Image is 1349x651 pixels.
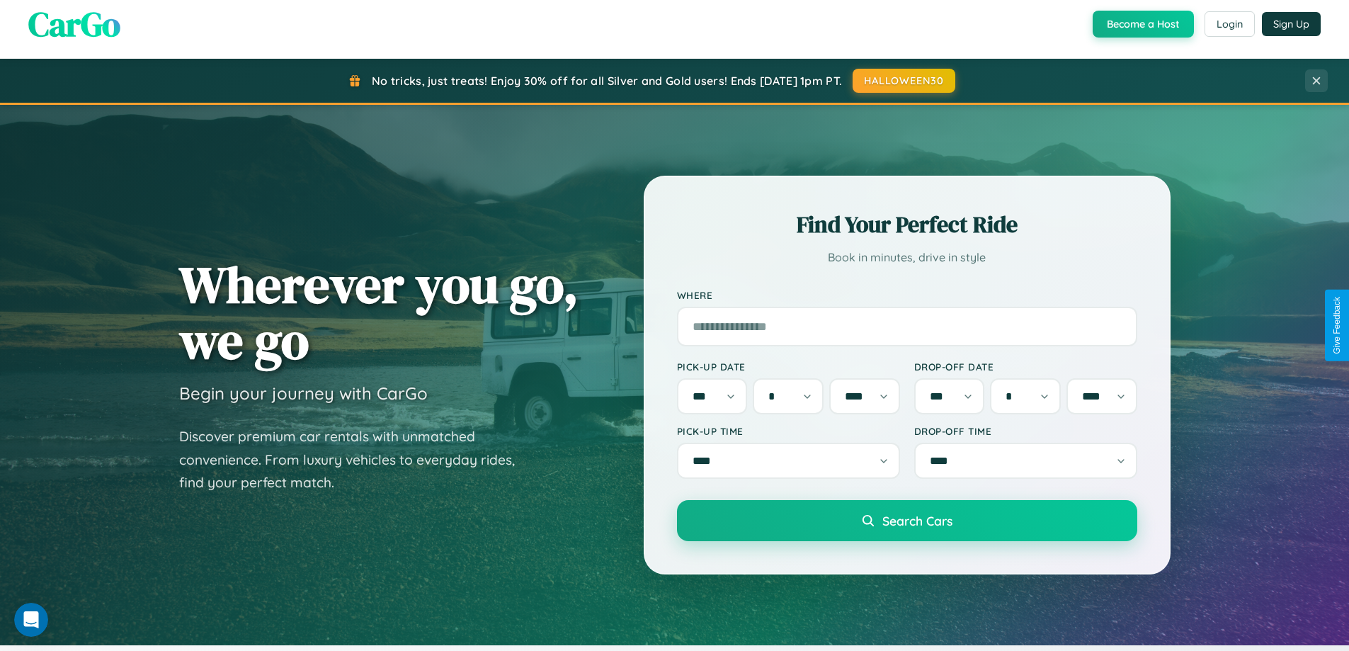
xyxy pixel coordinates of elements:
p: Discover premium car rentals with unmatched convenience. From luxury vehicles to everyday rides, ... [179,425,533,494]
p: Book in minutes, drive in style [677,247,1137,268]
span: Search Cars [882,513,952,528]
span: CarGo [28,1,120,47]
button: Login [1205,11,1255,37]
button: HALLOWEEN30 [853,69,955,93]
label: Drop-off Time [914,425,1137,437]
label: Pick-up Date [677,361,900,373]
h2: Find Your Perfect Ride [677,209,1137,240]
h1: Wherever you go, we go [179,256,579,368]
label: Drop-off Date [914,361,1137,373]
iframe: Intercom live chat [14,603,48,637]
button: Become a Host [1093,11,1194,38]
button: Search Cars [677,500,1137,541]
label: Pick-up Time [677,425,900,437]
div: Give Feedback [1332,297,1342,354]
label: Where [677,289,1137,301]
button: Sign Up [1262,12,1321,36]
h3: Begin your journey with CarGo [179,383,428,404]
span: No tricks, just treats! Enjoy 30% off for all Silver and Gold users! Ends [DATE] 1pm PT. [372,74,842,88]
